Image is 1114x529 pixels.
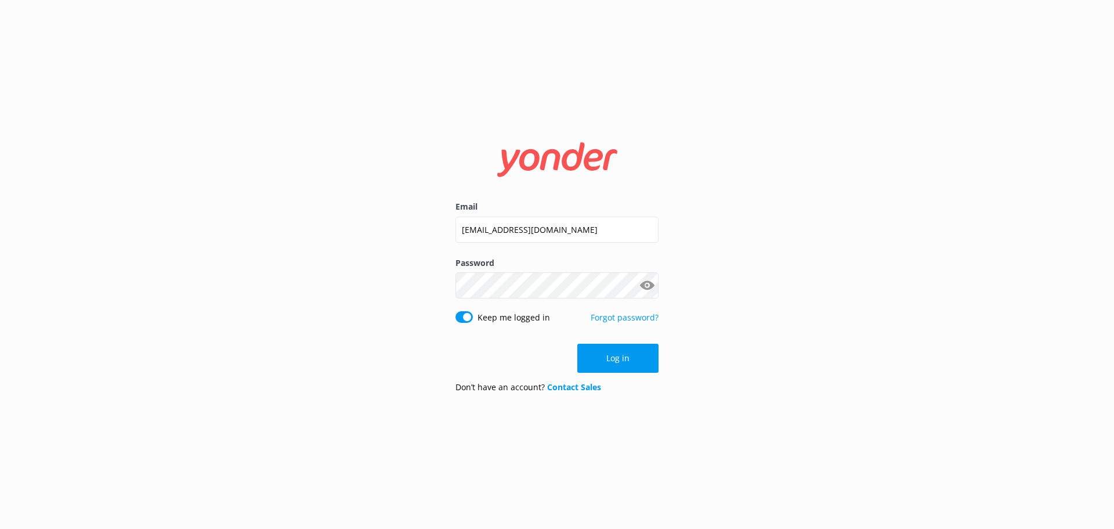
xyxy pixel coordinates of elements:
a: Contact Sales [547,382,601,393]
button: Log in [577,344,659,373]
label: Email [455,200,659,213]
p: Don’t have an account? [455,381,601,394]
a: Forgot password? [591,312,659,323]
label: Password [455,257,659,269]
input: user@emailaddress.com [455,217,659,243]
label: Keep me logged in [478,311,550,324]
button: Show password [635,274,659,297]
